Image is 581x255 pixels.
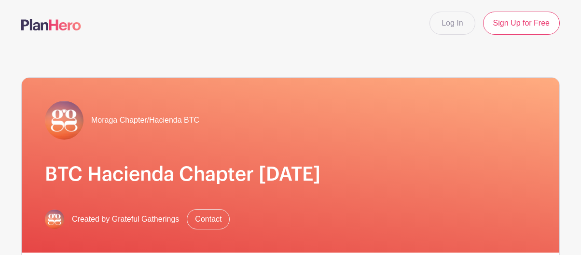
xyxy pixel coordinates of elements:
a: Sign Up for Free [483,12,560,35]
img: gg-logo-planhero-final.png [45,210,64,229]
a: Contact [187,209,230,229]
span: Created by Grateful Gatherings [72,213,179,225]
img: gg-logo-planhero-final.png [45,101,83,140]
img: logo-507f7623f17ff9eddc593b1ce0a138ce2505c220e1c5a4e2b4648c50719b7d32.svg [21,19,81,30]
a: Log In [429,12,475,35]
span: Moraga Chapter/Hacienda BTC [91,114,199,126]
h1: BTC Hacienda Chapter [DATE] [45,163,536,186]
